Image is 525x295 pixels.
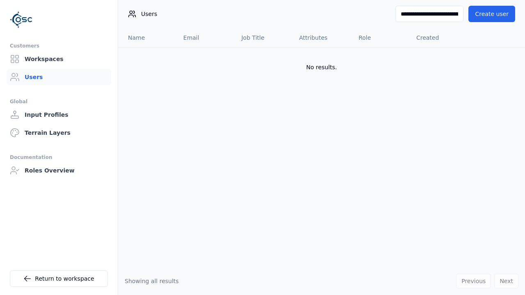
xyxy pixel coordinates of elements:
th: Name [118,28,177,48]
a: Return to workspace [10,270,108,287]
a: Terrain Layers [7,125,111,141]
th: Role [352,28,410,48]
a: Roles Overview [7,162,111,179]
button: Create user [468,6,515,22]
span: Users [141,10,157,18]
th: Job Title [235,28,292,48]
a: Workspaces [7,51,111,67]
div: Customers [10,41,108,51]
th: Attributes [292,28,352,48]
img: Logo [10,8,33,31]
td: No results. [118,48,525,87]
th: Email [177,28,235,48]
a: Input Profiles [7,107,111,123]
a: Users [7,69,111,85]
div: Documentation [10,152,108,162]
span: Showing all results [125,278,179,284]
th: Created [410,28,468,48]
div: Global [10,97,108,107]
